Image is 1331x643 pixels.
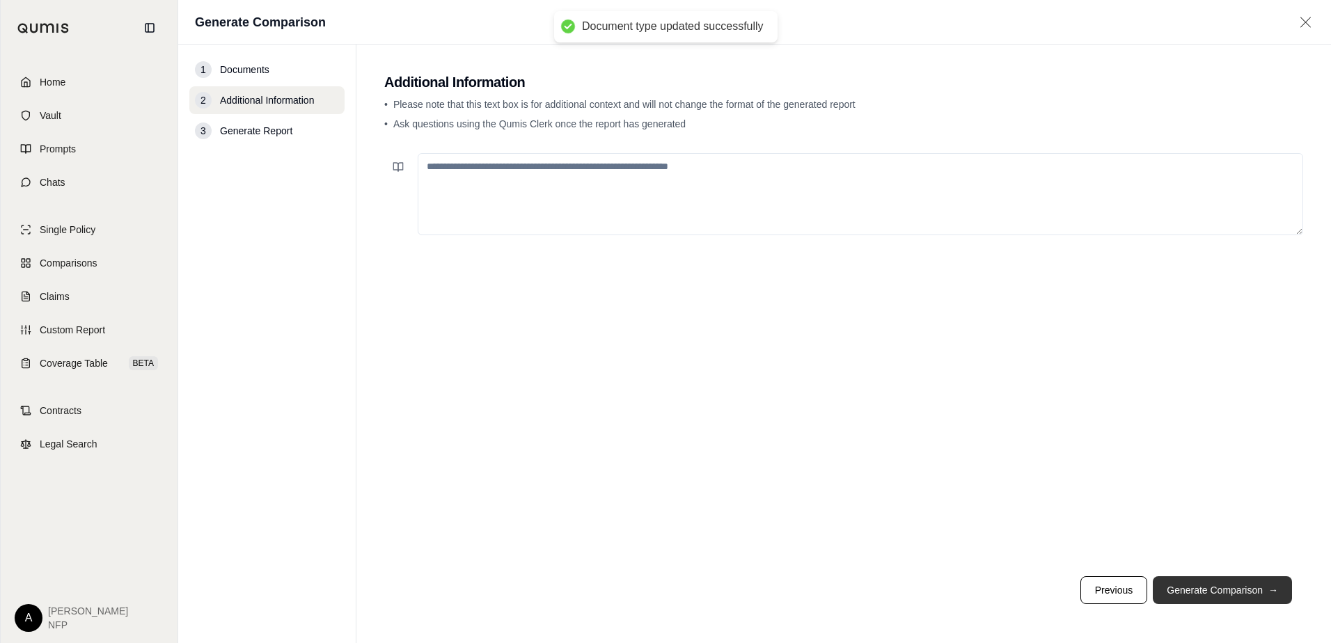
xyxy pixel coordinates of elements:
span: Legal Search [40,437,97,451]
a: Claims [9,281,169,312]
span: Documents [220,63,269,77]
span: Ask questions using the Qumis Clerk once the report has generated [393,118,686,129]
button: Collapse sidebar [139,17,161,39]
a: Home [9,67,169,97]
span: Please note that this text box is for additional context and will not change the format of the ge... [393,99,856,110]
a: Comparisons [9,248,169,278]
a: Single Policy [9,214,169,245]
a: Custom Report [9,315,169,345]
div: 3 [195,122,212,139]
a: Coverage TableBETA [9,348,169,379]
a: Chats [9,167,169,198]
span: Custom Report [40,323,105,337]
button: Generate Comparison→ [1153,576,1292,604]
span: Claims [40,289,70,303]
span: Chats [40,175,65,189]
div: 1 [195,61,212,78]
div: 2 [195,92,212,109]
a: Vault [9,100,169,131]
span: • [384,118,388,129]
div: Document type updated successfully [582,19,764,34]
span: Single Policy [40,223,95,237]
span: Home [40,75,65,89]
span: Comparisons [40,256,97,270]
h2: Additional Information [384,72,1303,92]
a: Contracts [9,395,169,426]
span: BETA [129,356,158,370]
span: • [384,99,388,110]
span: Coverage Table [40,356,108,370]
span: Vault [40,109,61,122]
button: Previous [1080,576,1147,604]
span: [PERSON_NAME] [48,604,128,618]
span: Generate Report [220,124,292,138]
span: Additional Information [220,93,314,107]
span: → [1268,583,1278,597]
img: Qumis Logo [17,23,70,33]
span: Prompts [40,142,76,156]
h1: Generate Comparison [195,13,326,32]
div: A [15,604,42,632]
span: Contracts [40,404,81,418]
span: NFP [48,618,128,632]
a: Legal Search [9,429,169,459]
a: Prompts [9,134,169,164]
